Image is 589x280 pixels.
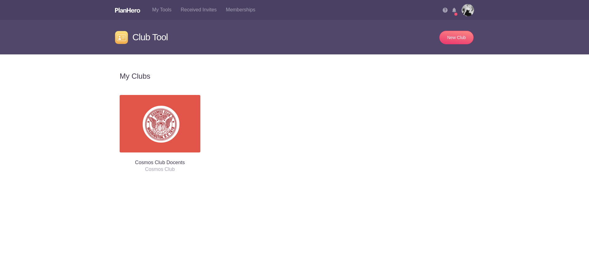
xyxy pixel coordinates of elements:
h2: My Clubs [115,72,474,81]
a: Cosmosclub logo no text [124,102,198,152]
img: Notifications [452,8,456,13]
h4: Cosmos Club Docents [120,95,200,166]
h5: Cosmos Club [120,166,200,172]
img: Mathilde townsend gerry loc [462,4,474,16]
h3: Club Tool [132,20,168,54]
img: Cosmosclub logo no text [143,106,179,143]
a: New Club [439,31,474,44]
div: New Club [446,34,467,41]
img: Help icon [443,8,448,13]
img: Logo white planhero [115,8,140,13]
img: Club tool small [117,30,126,45]
a: Cosmos Club Docents Cosmos Club [120,95,200,172]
